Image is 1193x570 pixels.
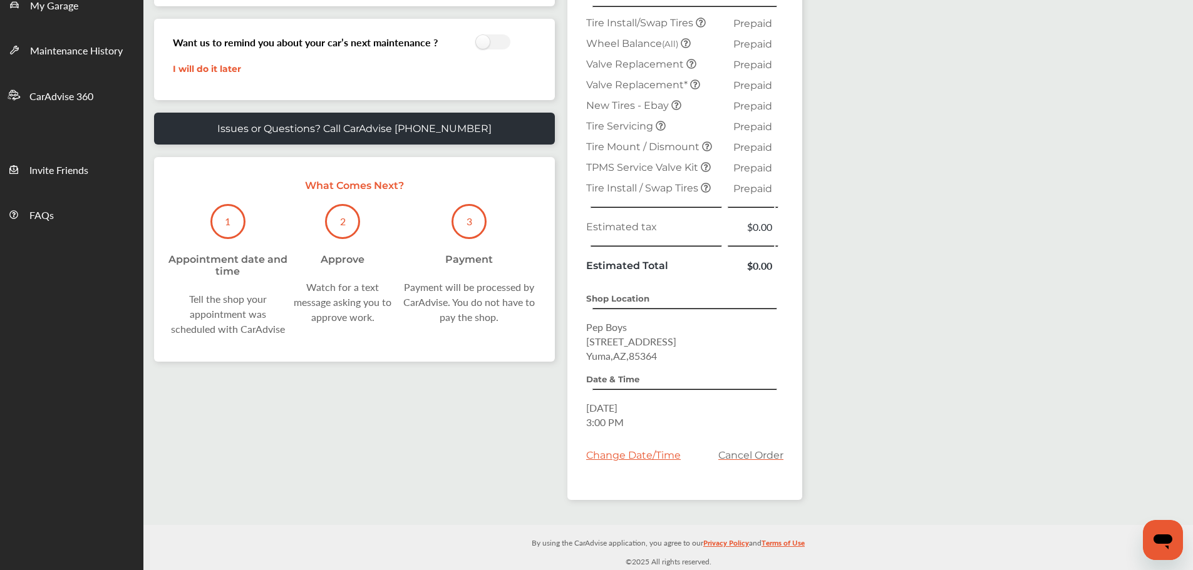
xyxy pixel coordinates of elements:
[733,38,772,50] span: Prepaid
[396,280,542,325] div: Payment will be processed by CarAdvise. You do not have to pay the shop.
[29,163,88,179] span: Invite Friends
[173,35,438,49] h3: Want us to remind you about your car’s next maintenance ?
[30,43,123,59] span: Maintenance History
[733,141,772,153] span: Prepaid
[1,27,143,72] a: Maintenance History
[167,180,542,191] p: What Comes Next?
[586,374,639,384] strong: Date & Time
[586,141,702,153] span: Tire Mount / Dismount
[143,525,1193,570] div: © 2025 All rights reserved.
[586,38,681,49] span: Wheel Balance
[586,58,686,70] span: Valve Replacement
[154,113,555,145] a: Issues or Questions? Call CarAdvise [PHONE_NUMBER]
[217,123,492,135] p: Issues or Questions? Call CarAdvise [PHONE_NUMBER]
[29,89,93,105] span: CarAdvise 360
[733,59,772,71] span: Prepaid
[586,161,701,173] span: TPMS Service Valve Kit
[733,100,772,112] span: Prepaid
[586,120,656,132] span: Tire Servicing
[321,253,364,265] div: Approve
[662,39,678,49] small: (All)
[340,214,346,228] p: 2
[225,214,230,228] p: 1
[726,216,775,237] td: $0.00
[586,334,676,349] span: [STREET_ADDRESS]
[586,449,681,461] div: Change Date/Time
[167,292,289,337] div: Tell the shop your appointment was scheduled with CarAdvise
[733,183,772,195] span: Prepaid
[583,216,726,237] td: Estimated tax
[586,17,696,29] span: Tire Install/Swap Tires
[762,536,805,555] a: Terms of Use
[445,253,493,265] div: Payment
[586,79,690,91] span: Valve Replacement*
[167,253,289,277] div: Appointment date and time
[586,320,627,334] span: Pep Boys
[586,400,617,415] span: [DATE]
[467,214,472,228] p: 3
[586,349,657,363] span: Yuma , AZ , 85364
[703,536,749,555] a: Privacy Policy
[586,415,624,429] span: 3:00 PM
[586,293,649,303] strong: Shop Location
[173,63,241,74] a: I will do it later
[733,162,772,174] span: Prepaid
[733,121,772,133] span: Prepaid
[726,255,775,276] td: $0.00
[733,79,772,91] span: Prepaid
[583,255,726,276] td: Estimated Total
[1143,520,1183,560] iframe: Button to launch messaging window
[586,182,701,194] span: Tire Install / Swap Tires
[718,449,783,461] a: Cancel Order
[29,208,54,224] span: FAQs
[143,536,1193,549] p: By using the CarAdvise application, you agree to our and
[289,280,396,325] div: Watch for a text message asking you to approve work.
[586,99,671,111] span: New Tires - Ebay
[733,18,772,29] span: Prepaid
